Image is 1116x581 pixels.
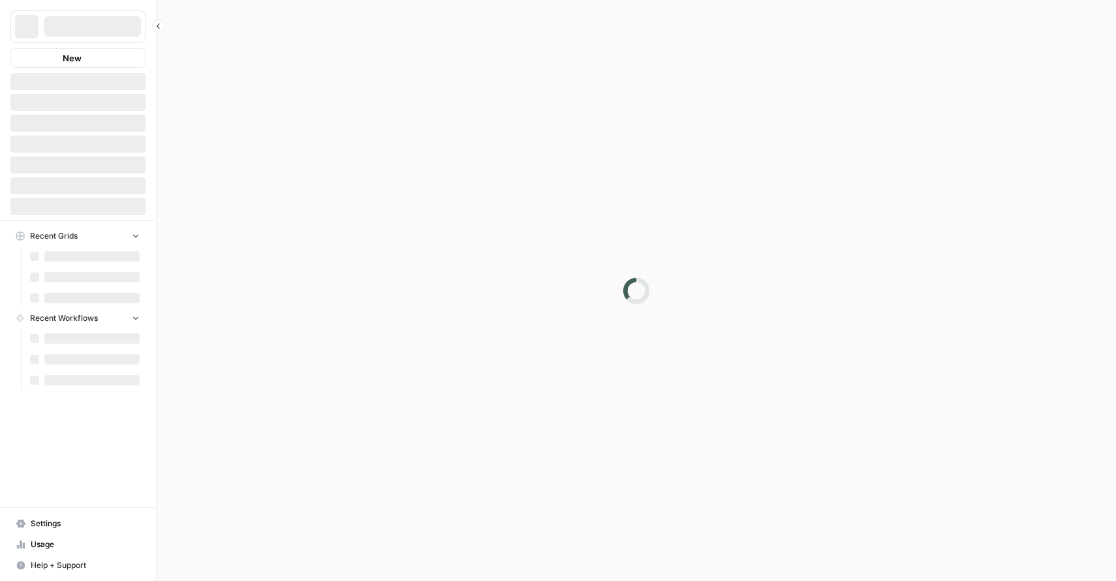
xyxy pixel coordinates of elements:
a: Usage [10,534,146,555]
button: Help + Support [10,555,146,576]
span: Recent Grids [30,230,78,242]
button: New [10,48,146,68]
button: Recent Workflows [10,308,146,328]
a: Settings [10,513,146,534]
span: Recent Workflows [30,312,98,324]
span: New [63,52,82,65]
span: Usage [31,539,140,550]
button: Recent Grids [10,226,146,246]
span: Settings [31,518,140,529]
span: Help + Support [31,559,140,571]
